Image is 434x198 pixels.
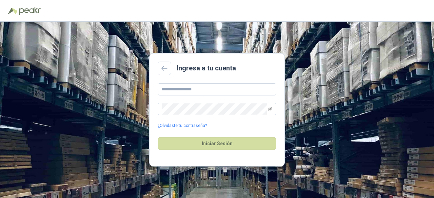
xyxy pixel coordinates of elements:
[8,7,18,14] img: Logo
[19,7,41,15] img: Peakr
[158,123,207,129] a: ¿Olvidaste tu contraseña?
[177,63,236,73] h2: Ingresa a tu cuenta
[158,137,276,150] button: Iniciar Sesión
[268,107,272,111] span: eye-invisible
